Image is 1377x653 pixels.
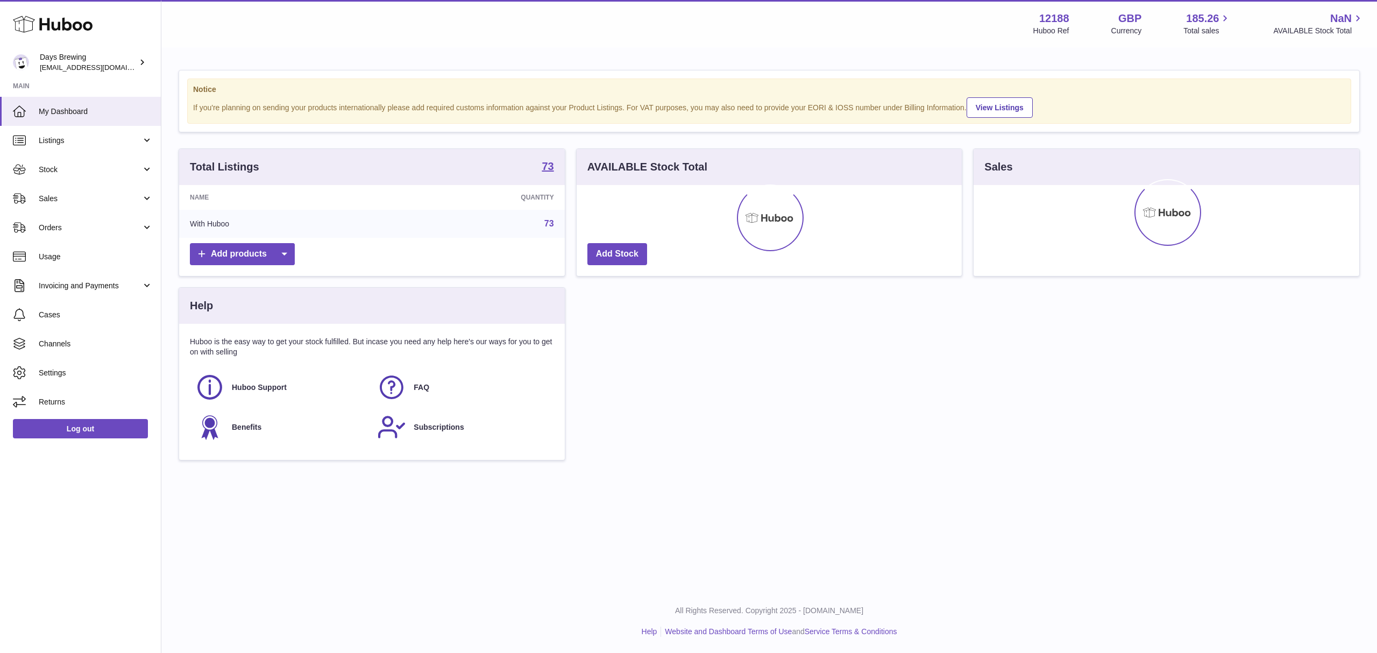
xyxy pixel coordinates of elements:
[1186,11,1219,26] span: 185.26
[542,161,553,174] a: 73
[1273,11,1364,36] a: NaN AVAILABLE Stock Total
[40,63,158,72] span: [EMAIL_ADDRESS][DOMAIN_NAME]
[1111,26,1142,36] div: Currency
[414,382,429,393] span: FAQ
[587,160,707,174] h3: AVAILABLE Stock Total
[190,337,554,357] p: Huboo is the easy way to get your stock fulfilled. But incase you need any help here's our ways f...
[170,606,1368,616] p: All Rights Reserved. Copyright 2025 - [DOMAIN_NAME]
[190,299,213,313] h3: Help
[13,419,148,438] a: Log out
[382,185,565,210] th: Quantity
[39,310,153,320] span: Cases
[544,219,554,228] a: 73
[190,160,259,174] h3: Total Listings
[1039,11,1069,26] strong: 12188
[195,373,366,402] a: Huboo Support
[665,627,792,636] a: Website and Dashboard Terms of Use
[984,160,1012,174] h3: Sales
[39,165,141,175] span: Stock
[193,84,1345,95] strong: Notice
[1033,26,1069,36] div: Huboo Ref
[587,243,647,265] a: Add Stock
[1183,11,1231,36] a: 185.26 Total sales
[1330,11,1352,26] span: NaN
[232,422,261,432] span: Benefits
[13,54,29,70] img: helena@daysbrewing.com
[967,97,1033,118] a: View Listings
[190,243,295,265] a: Add products
[39,397,153,407] span: Returns
[1273,26,1364,36] span: AVAILABLE Stock Total
[39,368,153,378] span: Settings
[179,185,382,210] th: Name
[179,210,382,238] td: With Huboo
[1118,11,1141,26] strong: GBP
[195,413,366,442] a: Benefits
[39,223,141,233] span: Orders
[193,96,1345,118] div: If you're planning on sending your products internationally please add required customs informati...
[642,627,657,636] a: Help
[39,194,141,204] span: Sales
[39,339,153,349] span: Channels
[39,252,153,262] span: Usage
[542,161,553,172] strong: 73
[414,422,464,432] span: Subscriptions
[39,107,153,117] span: My Dashboard
[805,627,897,636] a: Service Terms & Conditions
[661,627,897,637] li: and
[39,136,141,146] span: Listings
[39,281,141,291] span: Invoicing and Payments
[40,52,137,73] div: Days Brewing
[1183,26,1231,36] span: Total sales
[232,382,287,393] span: Huboo Support
[377,373,548,402] a: FAQ
[377,413,548,442] a: Subscriptions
